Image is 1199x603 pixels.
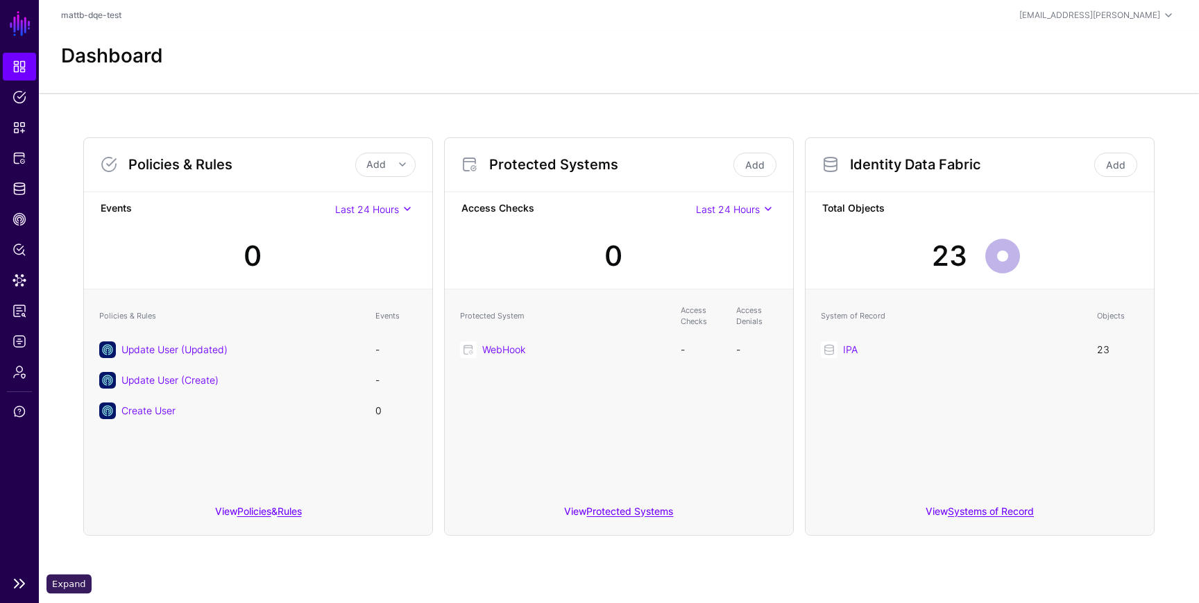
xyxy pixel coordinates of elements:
div: View [806,495,1154,535]
div: View & [84,495,432,535]
a: Dashboard [3,53,36,80]
th: Protected System [453,298,674,334]
h3: Protected Systems [489,156,731,173]
h3: Policies & Rules [128,156,355,173]
span: CAEP Hub [12,212,26,226]
div: Expand [46,575,92,594]
span: Data Lens [12,273,26,287]
a: Admin [3,358,36,386]
th: Access Denials [729,298,785,334]
h3: Identity Data Fabric [850,156,1091,173]
th: Events [368,298,424,334]
a: mattb-dqe-test [61,10,121,20]
strong: Total Objects [822,201,1137,218]
span: Policies [12,90,26,104]
th: Policies & Rules [92,298,368,334]
strong: Events [101,201,335,218]
span: Protected Systems [12,151,26,165]
th: Access Checks [674,298,729,334]
a: IPA [843,343,858,355]
a: Data Lens [3,266,36,294]
a: Protected Systems [3,144,36,172]
div: 23 [932,235,967,277]
a: Snippets [3,114,36,142]
div: View [445,495,793,535]
span: Reports [12,304,26,318]
span: Support [12,405,26,418]
a: Add [1094,153,1137,177]
span: Last 24 Hours [335,203,399,215]
a: Identity Data Fabric [3,175,36,203]
a: Policy Lens [3,236,36,264]
span: Policy Lens [12,243,26,257]
span: Admin [12,365,26,379]
span: Snippets [12,121,26,135]
th: Objects [1090,298,1146,334]
td: - [674,334,729,365]
strong: Access Checks [461,201,696,218]
a: Policies [3,83,36,111]
a: Logs [3,328,36,355]
a: CAEP Hub [3,205,36,233]
th: System of Record [814,298,1090,334]
a: Policies [237,505,271,517]
td: - [729,334,785,365]
a: Reports [3,297,36,325]
td: - [368,334,424,365]
span: Dashboard [12,60,26,74]
div: 0 [244,235,262,277]
a: SGNL [8,8,32,39]
a: Systems of Record [948,505,1034,517]
a: Update User (Create) [121,374,219,386]
a: Update User (Updated) [121,343,228,355]
span: Identity Data Fabric [12,182,26,196]
span: Last 24 Hours [696,203,760,215]
a: WebHook [482,343,525,355]
a: Add [733,153,776,177]
td: 0 [368,396,424,426]
a: Protected Systems [586,505,673,517]
a: Rules [278,505,302,517]
span: Logs [12,334,26,348]
td: 23 [1090,334,1146,365]
a: Create User [121,405,176,416]
div: [EMAIL_ADDRESS][PERSON_NAME] [1019,9,1160,22]
td: - [368,365,424,396]
div: 0 [604,235,622,277]
h2: Dashboard [61,44,163,68]
span: Add [366,158,386,170]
